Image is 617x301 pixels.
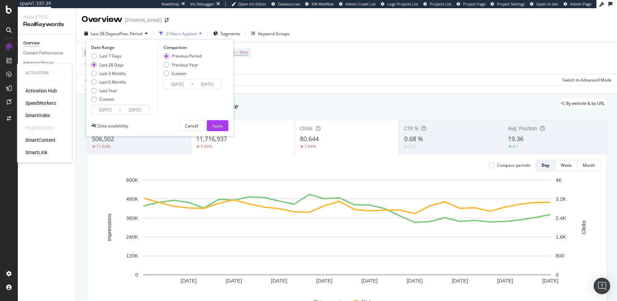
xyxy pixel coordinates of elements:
[207,120,228,131] button: Apply
[23,40,40,47] div: Overview
[558,99,607,108] div: legacy label
[23,21,70,28] div: RealKeywords
[23,60,54,67] div: Keyword Groups
[556,177,562,183] text: 4K
[23,40,71,47] a: Overview
[542,278,558,284] text: [DATE]
[512,143,518,149] div: 4.1
[172,62,198,68] div: Previous Year
[556,272,558,278] text: 0
[491,1,525,7] a: Project Settings
[126,234,138,240] text: 240K
[566,101,605,105] span: By website & by URL
[304,143,316,149] div: 7.64%
[381,1,418,7] a: Logs Projects List
[577,160,601,171] button: Month
[560,74,612,85] button: Switch to Advanced Mode
[25,70,64,76] div: Activation
[193,79,221,89] input: End Date
[91,53,126,59] div: Last 7 Days
[497,278,513,284] text: [DATE]
[316,278,332,284] text: [DATE]
[92,135,114,143] span: 506,502
[408,144,416,150] div: 0.01
[556,253,564,259] text: 800
[165,18,169,23] div: arrow-right-arrow-left
[96,143,110,149] div: 11.63%
[92,176,601,296] div: A chart.
[404,125,419,131] span: CTR %
[556,215,566,221] text: 2.4K
[164,53,202,59] div: Previous Period
[561,162,571,168] div: Week
[508,125,537,131] span: Avg. Position
[91,31,115,37] span: Last 28 Days
[581,220,586,234] text: Clicks
[125,17,162,24] div: [DOMAIN_NAME]
[161,1,180,7] div: ReadOnly:
[172,71,186,76] div: Custom
[278,1,300,7] span: Datasources
[98,123,128,129] div: Data availability
[238,1,266,7] span: Open Viz Editor
[126,215,138,221] text: 360K
[536,160,555,171] button: Day
[164,45,223,50] div: Comparison
[423,1,451,7] a: Projects List
[126,196,138,202] text: 480K
[210,28,243,39] button: Segments
[300,125,313,131] span: Clicks
[179,120,204,131] button: Cancel
[121,105,148,115] input: End Date
[91,62,126,68] div: Last 28 Days
[156,28,205,39] button: 2 Filters Applied
[583,162,595,168] div: Month
[452,278,468,284] text: [DATE]
[166,31,196,37] div: 2 Filters Applied
[82,28,150,39] button: Last 28 DaysvsPrev. Period
[570,1,591,7] span: Admin Page
[164,79,191,89] input: Start Date
[82,14,122,25] div: Overview
[339,1,376,7] a: Admin Crawl List
[185,123,198,129] div: Cancel
[221,31,240,37] span: Segments
[346,1,376,7] span: Admin Crawl List
[25,124,54,131] a: PageWorkers
[236,49,239,55] span: =
[23,50,71,57] a: Content Performance
[25,137,56,143] a: SmartContent
[530,1,558,7] a: Open in dev
[91,96,126,102] div: Custom
[361,278,377,284] text: [DATE]
[594,278,610,294] div: Open Intercom Messenger
[562,77,612,83] div: Switch to Advanced Mode
[231,1,266,7] a: Open Viz Editor
[25,149,47,156] div: SmartLink
[497,1,525,7] span: Project Settings
[249,28,292,39] button: Keyword Groups
[25,87,57,94] a: Activation Hub
[387,1,418,7] span: Logs Projects List
[115,31,142,37] span: vs Prev. Period
[190,1,215,7] div: Viz Debugger:
[135,272,138,278] text: 0
[25,112,50,119] a: SmartIndex
[164,71,202,76] div: Custom
[25,100,56,106] a: SpeedWorkers
[556,196,566,202] text: 3.2K
[126,177,138,183] text: 600K
[126,253,138,259] text: 120K
[99,62,124,68] div: Last 28 Days
[300,135,319,143] span: 80,644
[556,234,566,240] text: 1.6K
[99,79,126,85] div: Last 6 Months
[404,135,423,143] span: 0.68 %
[463,1,485,7] span: Project Page
[181,278,197,284] text: [DATE]
[196,135,227,143] span: 11,716,937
